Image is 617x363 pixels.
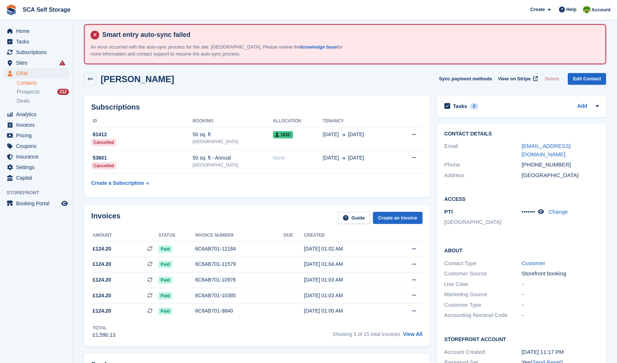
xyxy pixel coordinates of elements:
a: menu [4,130,69,141]
li: [GEOGRAPHIC_DATA] [444,218,522,226]
a: menu [4,152,69,162]
a: Deals [17,97,69,105]
a: Edit Contact [568,73,606,85]
span: 183C [273,131,293,138]
a: menu [4,68,69,79]
h2: Storefront Account [444,335,599,343]
span: Paid [158,276,172,284]
div: [DATE] 01:00 AM [304,307,389,315]
a: Preview store [60,199,69,208]
div: - [521,280,599,289]
th: Status [158,230,195,241]
div: None [273,154,323,162]
div: - [521,290,599,299]
span: Booking Portal [16,198,60,209]
span: Prospects [17,88,39,95]
span: ••••••• [521,209,535,215]
a: View All [403,331,423,337]
div: 6C6AB701-10976 [195,276,284,284]
div: Use Case [444,280,522,289]
div: 212 [57,89,69,95]
span: Capital [16,173,60,183]
div: Cancelled [91,162,116,169]
div: [DATE] 01:04 AM [304,260,389,268]
div: £1,590.13 [93,331,115,339]
span: [DATE] [323,131,339,138]
span: Paid [158,292,172,299]
span: Pricing [16,130,60,141]
div: Customer Type [444,301,522,309]
div: Customer Source [444,270,522,278]
a: Customer [521,260,545,266]
div: Account Created [444,348,522,356]
span: Analytics [16,109,60,119]
div: 0 [470,103,478,110]
div: [DATE] 11:17 PM [521,348,599,356]
span: [DATE] [323,154,339,162]
div: [DATE] 01:03 AM [304,292,389,299]
span: Tasks [16,37,60,47]
span: Help [566,6,576,13]
span: Deals [17,98,30,104]
h2: About [444,247,599,254]
div: Create a Subscription [91,179,144,187]
div: Contact Type [444,259,522,268]
a: menu [4,120,69,130]
span: Invoices [16,120,60,130]
div: 81412 [91,131,193,138]
span: Sites [16,58,60,68]
th: Booking [193,115,273,127]
div: Total [93,325,115,331]
div: 50 sq. ft - Annual [193,154,273,162]
span: £124.20 [93,307,111,315]
a: Contacts [17,80,69,87]
span: Showing 5 of 15 total invoices [333,331,400,337]
div: 6C6AB701-9840 [195,307,284,315]
span: [DATE] [348,131,364,138]
span: Coupons [16,141,60,151]
span: Home [16,26,60,36]
a: knowledge base [300,44,337,50]
a: menu [4,141,69,151]
span: £124.20 [93,292,111,299]
button: Delete [542,73,562,85]
div: [GEOGRAPHIC_DATA] [193,138,273,145]
span: CRM [16,68,60,79]
div: 6C6AB701-12184 [195,245,284,253]
h2: Tasks [453,103,467,110]
p: An error occurred with the auto-sync process for the site: [GEOGRAPHIC_DATA]. Please review the f... [90,43,346,58]
span: Create [530,6,545,13]
th: Invoice number [195,230,284,241]
h2: Contact Details [444,131,599,137]
th: Amount [91,230,158,241]
span: Insurance [16,152,60,162]
div: Cancelled [91,139,116,146]
a: menu [4,173,69,183]
h4: Smart entry auto-sync failed [99,31,599,39]
a: menu [4,198,69,209]
span: PTI [444,209,453,215]
a: Add [577,102,587,111]
a: SCA Self Storage [20,4,73,16]
div: [DATE] 01:03 AM [304,276,389,284]
span: £124.20 [93,276,111,284]
a: [EMAIL_ADDRESS][DOMAIN_NAME] [521,143,570,157]
span: Subscriptions [16,47,60,57]
div: 53601 [91,154,193,162]
img: Sam Chapman [583,6,590,13]
img: stora-icon-8386f47178a22dfd0bd8f6a31ec36ba5ce8667c1dd55bd0f319d3a0aa187defe.svg [6,4,17,15]
span: Settings [16,162,60,172]
div: [PHONE_NUMBER] [521,161,599,169]
span: Paid [158,245,172,253]
div: [GEOGRAPHIC_DATA] [521,171,599,180]
h2: Subscriptions [91,103,423,111]
span: Paid [158,307,172,315]
div: 50 sq. ft [193,131,273,138]
div: Accounting Nominal Code [444,311,522,320]
div: - [521,301,599,309]
div: Phone [444,161,522,169]
a: Create a Subscription [91,176,149,190]
div: [DATE] 01:02 AM [304,245,389,253]
div: Address [444,171,522,180]
a: Guide [338,212,370,224]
